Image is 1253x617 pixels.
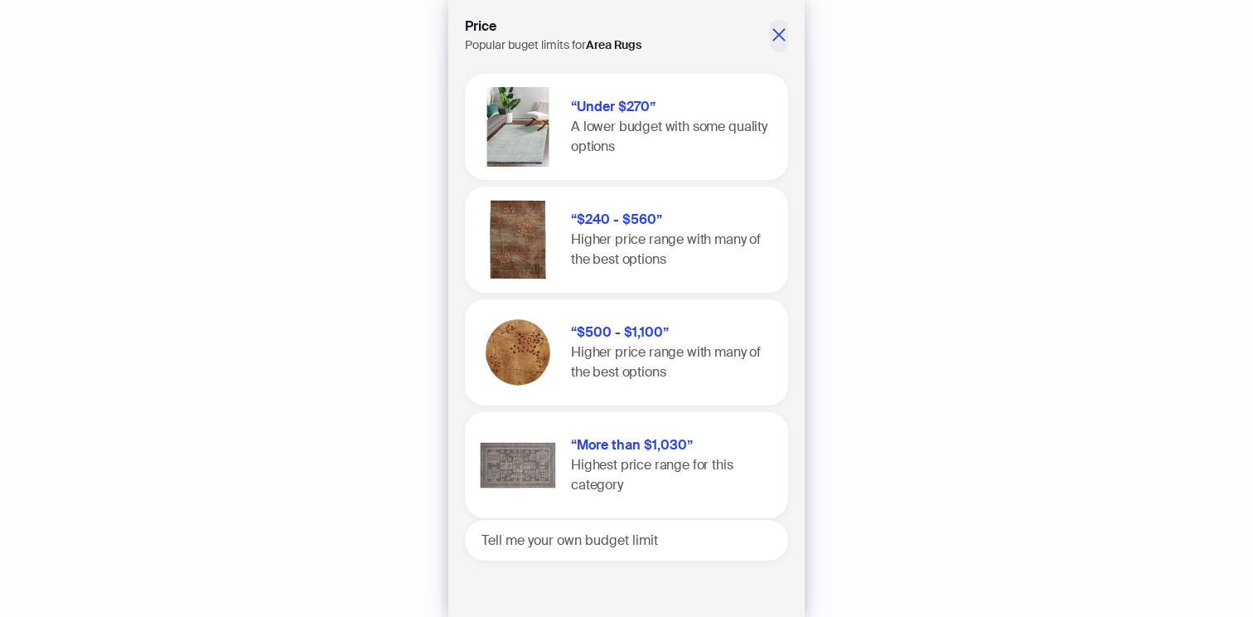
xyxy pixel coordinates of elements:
[465,74,788,180] div: “Under $270”“Under $270”A lower budget with some quality options
[478,87,558,167] img: “Under $270”
[571,97,768,117] h1: “Under $270”
[571,456,733,493] span: Highest price range for this category
[571,118,767,155] span: A lower budget with some quality options
[465,412,788,518] div: “More than $1,030”“More than $1,030”Highest price range for this category
[571,231,761,268] span: Higher price range with many of the best options
[465,36,641,54] div: Popular buget limits for
[571,323,768,343] h1: “$500 - $1,100”
[571,210,768,230] h1: “$240 - $560”
[478,425,558,505] img: “More than $1,030”
[465,299,788,406] div: “$500 - $1,100”“$500 - $1,100”Higher price range with many of the best options
[771,27,787,43] span: close
[465,17,496,35] strong: Price
[571,435,768,455] h1: “More than $1,030”
[478,200,558,279] img: “$240 - $560”
[571,343,761,381] span: Higher price range with many of the best options
[465,187,788,293] div: “$240 - $560”“$240 - $560”Higher price range with many of the best options
[586,37,641,52] strong: Area Rugs
[478,313,558,392] img: “$500 - $1,100”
